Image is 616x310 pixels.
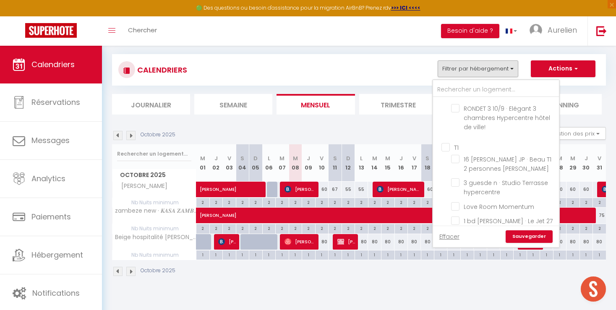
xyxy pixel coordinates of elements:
div: 1 [461,250,474,258]
abbr: J [585,154,588,162]
abbr: S [333,154,337,162]
div: 2 [580,198,593,206]
th: 31 [593,144,606,182]
div: 2 [355,224,368,232]
div: 2 [316,224,329,232]
div: 1 [527,250,540,258]
th: 07 [276,144,289,182]
div: 1 [236,250,249,258]
div: 1 [580,250,593,258]
th: 28 [553,144,566,182]
div: 1 [263,250,276,258]
div: 80 [394,234,408,250]
div: 1 [501,250,514,258]
div: 2 [381,198,394,206]
div: 60 [315,182,329,197]
button: Actions [531,60,595,77]
div: 1 [276,250,289,258]
div: 80 [381,234,395,250]
abbr: V [412,154,416,162]
div: 1 [329,250,342,258]
div: 2 [210,224,223,232]
div: 80 [368,234,381,250]
abbr: J [307,154,310,162]
th: 15 [381,144,395,182]
div: 1 [196,250,209,258]
div: 2 [223,198,236,206]
li: Trimestre [359,94,437,115]
div: 60 [421,182,434,197]
span: [PERSON_NAME] [114,182,170,191]
th: 14 [368,144,381,182]
span: Hébergement [31,250,83,260]
a: Sauvegarder [506,230,553,243]
input: Rechercher un logement... [433,82,559,97]
span: Aurelien [548,25,577,35]
div: 1 [395,250,408,258]
div: 2 [236,198,249,206]
img: logout [596,26,607,36]
a: ... Aurelien [523,16,587,46]
abbr: M [570,154,575,162]
div: 1 [289,250,302,258]
div: 55 [355,182,368,197]
li: Journalier [112,94,190,115]
p: Octobre 2025 [141,267,175,275]
div: 2 [553,198,566,206]
div: 60 [566,182,580,197]
input: Rechercher un logement... [117,146,191,162]
div: 2 [276,224,289,232]
div: 2 [408,198,421,206]
abbr: D [253,154,258,162]
h3: CALENDRIERS [135,60,187,79]
abbr: L [268,154,270,162]
span: 16 [PERSON_NAME] JP · Beau T1 2 personnes [PERSON_NAME] [464,155,551,173]
div: 2 [210,198,223,206]
li: Semaine [194,94,272,115]
div: 1 [316,250,329,258]
abbr: V [227,154,231,162]
th: 10 [315,144,329,182]
span: Chercher [128,26,157,34]
div: 80 [408,234,421,250]
div: 2 [249,224,262,232]
div: 80 [566,234,580,250]
div: 2 [223,224,236,232]
th: 01 [196,144,210,182]
div: 2 [196,224,209,232]
a: [PERSON_NAME] [196,182,210,198]
img: Super Booking [25,23,77,38]
div: 80 [593,234,606,250]
div: 1 [434,250,447,258]
a: Chercher [122,16,163,46]
abbr: M [372,154,377,162]
div: 2 [329,198,342,206]
li: Mensuel [277,94,355,115]
div: 1 [223,250,236,258]
div: 2 [196,198,209,206]
div: 1 [408,250,421,258]
div: 80 [579,234,593,250]
div: 2 [342,198,355,206]
img: ... [530,24,542,36]
a: >>> ICI <<<< [391,4,420,11]
p: Octobre 2025 [141,131,175,139]
div: 60 [553,182,566,197]
div: 2 [593,198,606,206]
div: 2 [421,224,434,232]
div: 80 [315,234,329,250]
th: 30 [579,144,593,182]
div: 2 [236,224,249,232]
span: [PERSON_NAME] [337,234,355,250]
div: 1 [210,250,223,258]
abbr: M [279,154,285,162]
span: Octobre 2025 [112,169,196,181]
div: 2 [302,224,315,232]
th: 05 [249,144,263,182]
abbr: V [598,154,601,162]
div: 2 [368,198,381,206]
span: Nb Nuits minimum [112,198,196,207]
th: 04 [236,144,249,182]
abbr: D [346,154,350,162]
span: Notifications [32,288,80,298]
